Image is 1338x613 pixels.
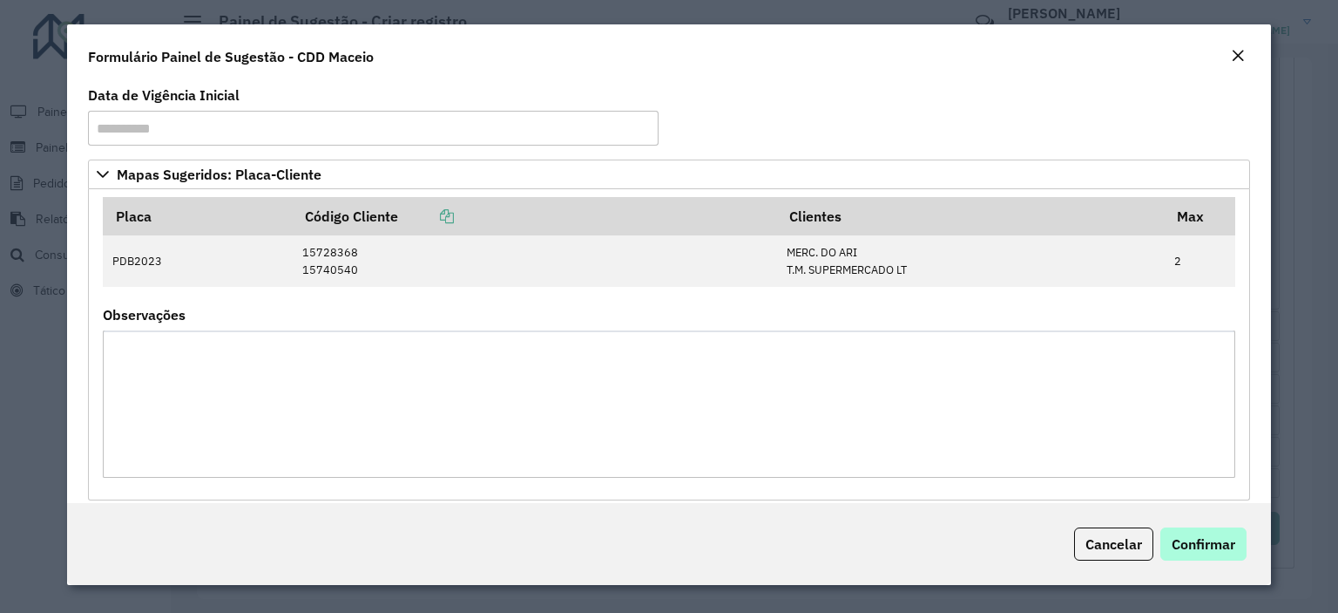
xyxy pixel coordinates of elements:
[1085,535,1142,553] span: Cancelar
[1160,528,1247,561] button: Confirmar
[1231,49,1245,63] em: Fechar
[777,235,1165,287] td: MERC. DO ARI T.M. SUPERMERCADO LT
[294,198,778,235] th: Código Cliente
[103,235,293,287] td: PDB2023
[117,167,321,181] span: Mapas Sugeridos: Placa-Cliente
[1226,45,1250,68] button: Close
[1172,535,1235,553] span: Confirmar
[1166,198,1235,235] th: Max
[777,198,1165,235] th: Clientes
[103,198,293,235] th: Placa
[88,85,240,106] label: Data de Vigência Inicial
[1166,235,1235,287] td: 2
[1074,528,1153,561] button: Cancelar
[103,304,186,325] label: Observações
[88,160,1250,189] a: Mapas Sugeridos: Placa-Cliente
[398,208,454,225] a: Copiar
[294,235,778,287] td: 15728368 15740540
[88,189,1250,501] div: Mapas Sugeridos: Placa-Cliente
[88,46,374,67] h4: Formulário Painel de Sugestão - CDD Maceio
